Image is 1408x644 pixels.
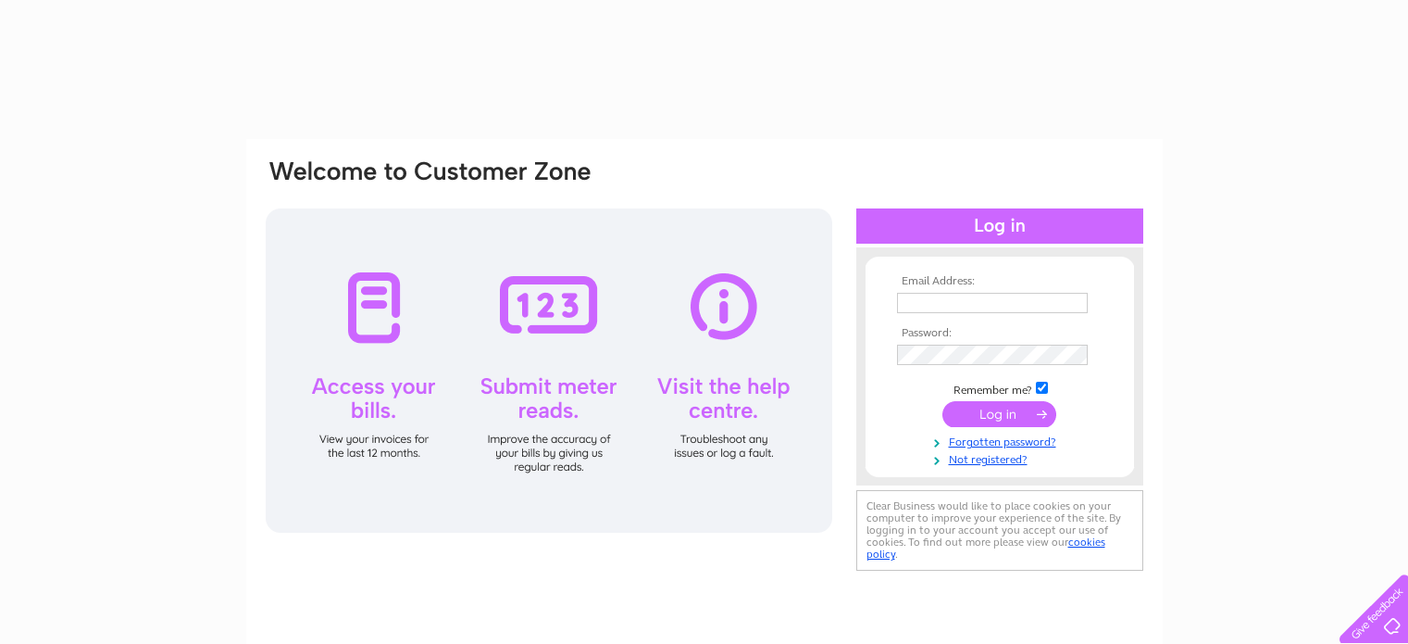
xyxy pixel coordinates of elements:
a: Not registered? [897,449,1107,467]
th: Password: [892,327,1107,340]
div: Clear Business would like to place cookies on your computer to improve your experience of the sit... [856,490,1143,571]
th: Email Address: [892,275,1107,288]
a: cookies policy [866,536,1105,561]
input: Submit [942,401,1056,427]
a: Forgotten password? [897,432,1107,449]
td: Remember me? [892,379,1107,398]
